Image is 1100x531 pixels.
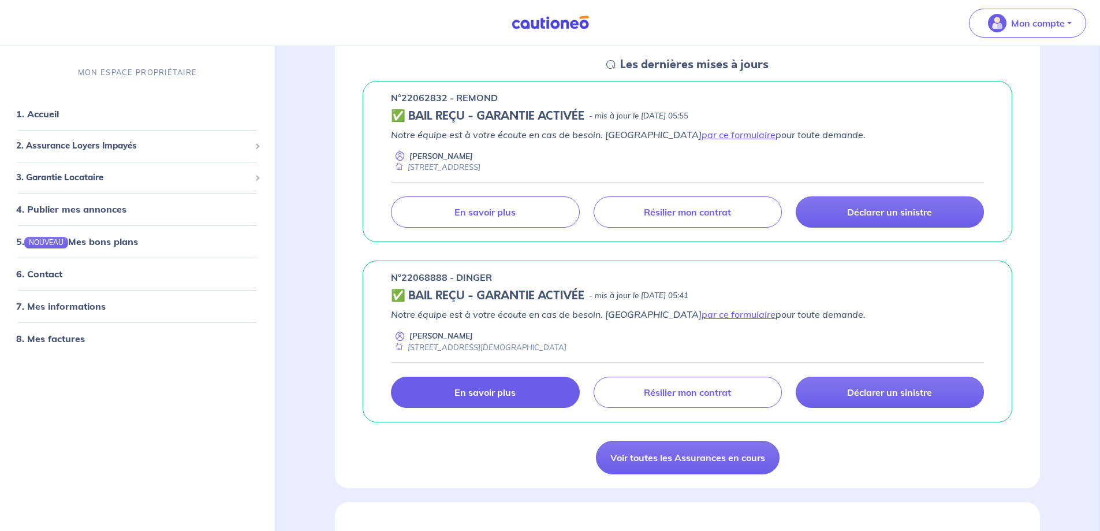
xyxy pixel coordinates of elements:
[796,377,984,408] a: Déclarer un sinistre
[16,139,250,153] span: 2. Assurance Loyers Impayés
[391,128,984,142] p: Notre équipe est à votre écoute en cas de besoin. [GEOGRAPHIC_DATA] pour toute demande.
[5,166,270,189] div: 3. Garantie Locataire
[847,387,932,398] p: Déclarer un sinistre
[702,129,775,140] a: par ce formulaire
[644,387,731,398] p: Résilier mon contrat
[5,230,270,253] div: 5.NOUVEAUMes bons plans
[644,206,731,218] p: Résilier mon contrat
[391,289,584,303] h5: ✅ BAIL REÇU - GARANTIE ACTIVÉE
[391,196,579,228] a: En savoir plus
[78,67,197,78] p: MON ESPACE PROPRIÉTAIRE
[391,109,984,123] div: state: CONTRACT-VALIDATED, Context: ,MAYBE-CERTIFICATE,,LESSOR-DOCUMENTS,IS-ODEALIM
[16,203,126,215] a: 4. Publier mes annonces
[454,387,516,398] p: En savoir plus
[969,9,1086,38] button: illu_account_valid_menu.svgMon compte
[589,290,688,302] p: - mis à jour le [DATE] 05:41
[391,289,984,303] div: state: CONTRACT-VALIDATED, Context: ,MAYBE-CERTIFICATE,,LESSOR-DOCUMENTS,IS-ODEALIM
[454,206,516,218] p: En savoir plus
[5,295,270,318] div: 7. Mes informations
[5,262,270,285] div: 6. Contact
[16,268,62,280] a: 6. Contact
[16,171,250,184] span: 3. Garantie Locataire
[391,109,584,123] h5: ✅ BAIL REÇU - GARANTIE ACTIVÉE
[594,377,782,408] a: Résilier mon contrat
[409,331,473,341] p: [PERSON_NAME]
[5,327,270,350] div: 8. Mes factures
[5,102,270,125] div: 1. Accueil
[391,162,480,173] div: [STREET_ADDRESS]
[5,135,270,157] div: 2. Assurance Loyers Impayés
[596,441,780,474] a: Voir toutes les Assurances en cours
[16,300,106,312] a: 7. Mes informations
[702,309,775,320] a: par ce formulaire
[391,307,984,321] p: Notre équipe est à votre écoute en cas de besoin. [GEOGRAPHIC_DATA] pour toute demande.
[1011,16,1065,30] p: Mon compte
[391,270,492,284] p: n°22068888 - DINGER
[589,110,688,122] p: - mis à jour le [DATE] 05:55
[391,377,579,408] a: En savoir plus
[16,108,59,120] a: 1. Accueil
[594,196,782,228] a: Résilier mon contrat
[796,196,984,228] a: Déclarer un sinistre
[16,236,138,247] a: 5.NOUVEAUMes bons plans
[988,14,1006,32] img: illu_account_valid_menu.svg
[847,206,932,218] p: Déclarer un sinistre
[507,16,594,30] img: Cautioneo
[391,91,498,105] p: n°22062832 - REMOND
[391,342,566,353] div: [STREET_ADDRESS][DEMOGRAPHIC_DATA]
[620,58,769,72] h5: Les dernières mises à jours
[16,333,85,344] a: 8. Mes factures
[409,151,473,162] p: [PERSON_NAME]
[5,198,270,221] div: 4. Publier mes annonces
